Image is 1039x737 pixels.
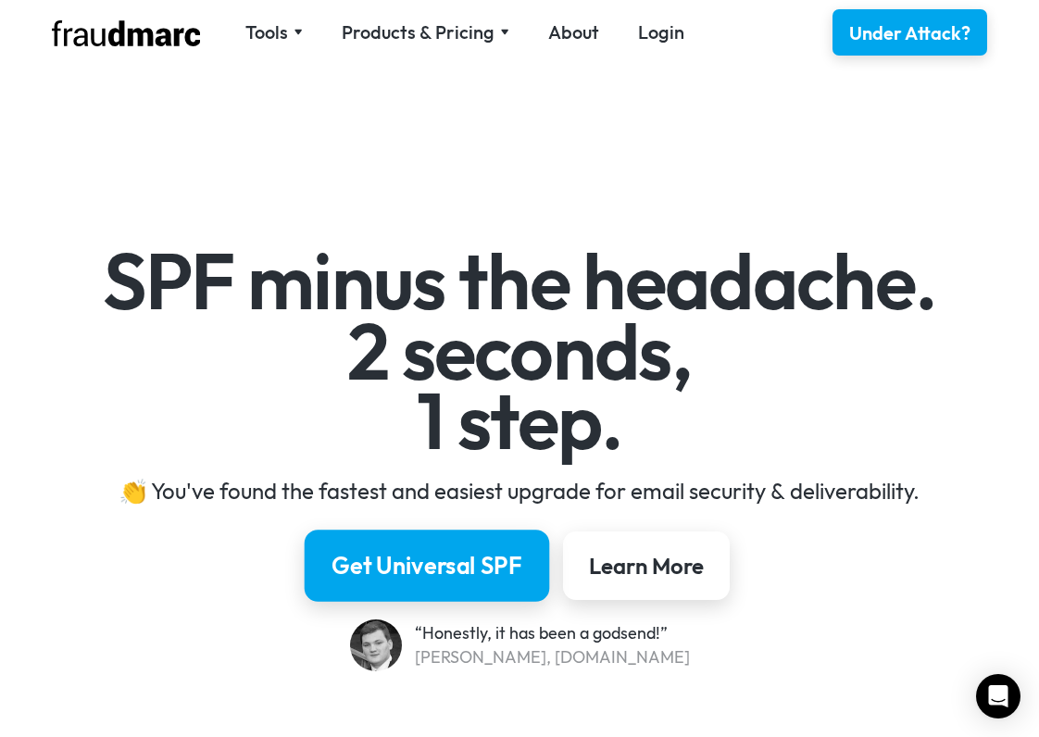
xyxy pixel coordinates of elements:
[832,9,987,56] a: Under Attack?
[245,19,303,45] div: Tools
[342,19,509,45] div: Products & Pricing
[548,19,599,45] a: About
[342,19,494,45] div: Products & Pricing
[563,531,730,600] a: Learn More
[849,20,970,46] div: Under Attack?
[26,246,1013,456] h1: SPF minus the headache. 2 seconds, 1 step.
[589,551,704,581] div: Learn More
[976,674,1020,718] div: Open Intercom Messenger
[26,476,1013,506] div: 👏 You've found the fastest and easiest upgrade for email security & deliverability.
[415,621,690,645] div: “Honestly, it has been a godsend!”
[245,19,288,45] div: Tools
[415,645,690,669] div: [PERSON_NAME], [DOMAIN_NAME]
[638,19,684,45] a: Login
[304,530,549,602] a: Get Universal SPF
[332,550,522,581] div: Get Universal SPF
